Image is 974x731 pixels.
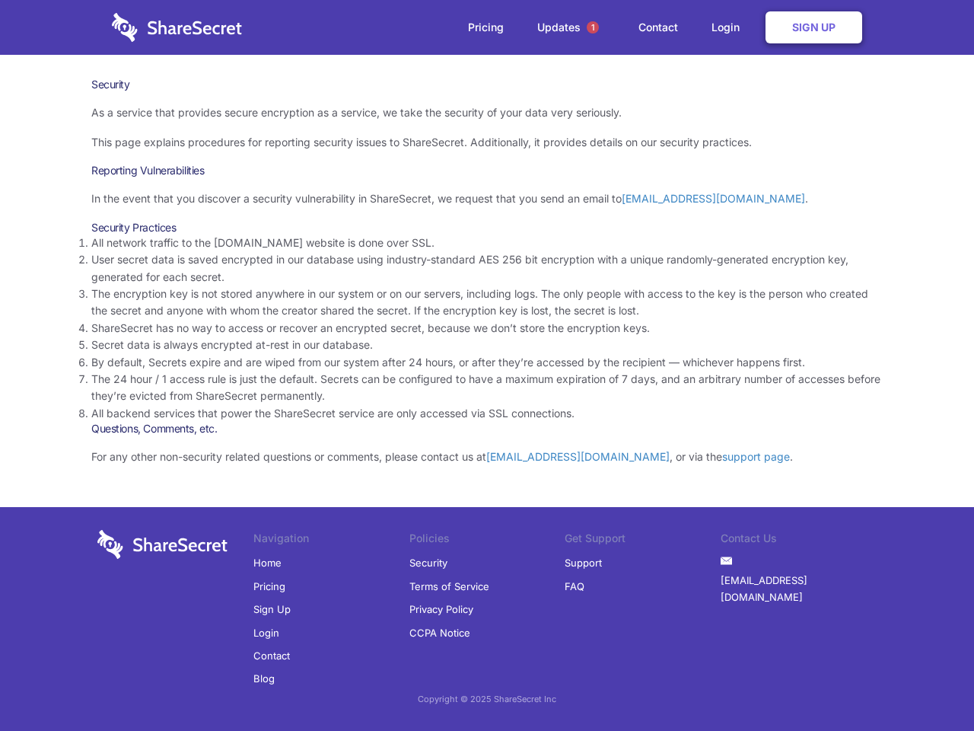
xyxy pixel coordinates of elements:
[409,621,470,644] a: CCPA Notice
[91,134,883,151] p: This page explains procedures for reporting security issues to ShareSecret. Additionally, it prov...
[253,598,291,621] a: Sign Up
[91,405,883,422] li: All backend services that power the ShareSecret service are only accessed via SSL connections.
[91,371,883,405] li: The 24 hour / 1 access rule is just the default. Secrets can be configured to have a maximum expi...
[91,320,883,337] li: ShareSecret has no way to access or recover an encrypted secret, because we don’t store the encry...
[409,598,473,621] a: Privacy Policy
[91,221,883,235] h3: Security Practices
[453,4,519,51] a: Pricing
[91,422,883,436] h3: Questions, Comments, etc.
[91,286,883,320] li: The encryption key is not stored anywhere in our system or on our servers, including logs. The on...
[409,530,565,551] li: Policies
[565,575,584,598] a: FAQ
[721,569,877,609] a: [EMAIL_ADDRESS][DOMAIN_NAME]
[253,551,282,574] a: Home
[91,104,883,121] p: As a service that provides secure encryption as a service, we take the security of your data very...
[409,551,447,574] a: Security
[623,4,693,51] a: Contact
[253,644,290,667] a: Contact
[91,337,883,353] li: Secret data is always encrypted at-rest in our database.
[91,164,883,177] h3: Reporting Vulnerabilities
[565,551,602,574] a: Support
[722,450,790,463] a: support page
[91,448,883,465] p: For any other non-security related questions or comments, please contact us at , or via the .
[253,530,409,551] li: Navigation
[587,21,599,34] span: 1
[91,354,883,371] li: By default, Secrets expire and are wiped from our system after 24 hours, or after they’re accesse...
[622,192,805,205] a: [EMAIL_ADDRESS][DOMAIN_NAME]
[486,450,670,463] a: [EMAIL_ADDRESS][DOMAIN_NAME]
[766,11,862,43] a: Sign Up
[253,621,279,644] a: Login
[97,530,228,559] img: logo-wordmark-white-trans-d4663122ce5f474addd5e946df7df03e33cb6a1c49d2221995e7729f52c070b2.svg
[112,13,242,42] img: logo-wordmark-white-trans-d4663122ce5f474addd5e946df7df03e33cb6a1c49d2221995e7729f52c070b2.svg
[253,667,275,690] a: Blog
[91,235,883,251] li: All network traffic to the [DOMAIN_NAME] website is done over SSL.
[253,575,285,598] a: Pricing
[696,4,762,51] a: Login
[91,190,883,207] p: In the event that you discover a security vulnerability in ShareSecret, we request that you send ...
[91,251,883,286] li: User secret data is saved encrypted in our database using industry-standard AES 256 bit encryptio...
[91,78,883,91] h1: Security
[409,575,489,598] a: Terms of Service
[721,530,877,551] li: Contact Us
[565,530,721,551] li: Get Support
